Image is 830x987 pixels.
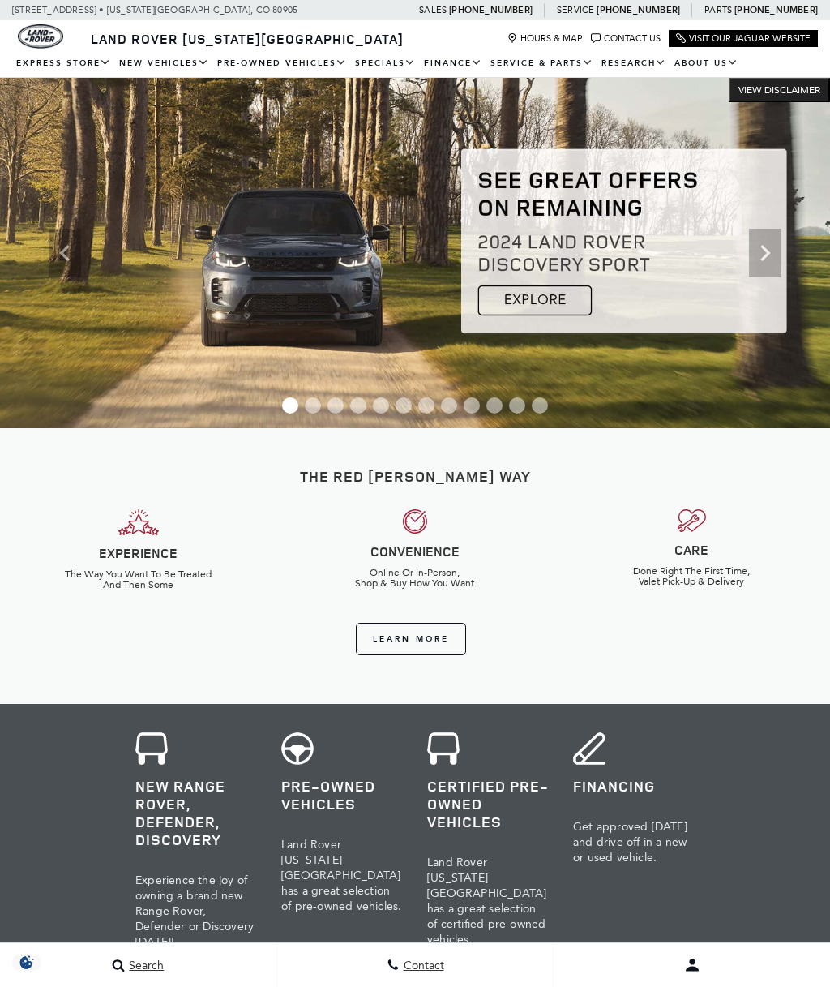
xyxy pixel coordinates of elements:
[676,33,811,44] a: Visit Our Jaguar Website
[561,720,707,962] a: Financing Get approved [DATE] and drive off in a new or used vehicle.
[554,945,830,985] button: Open user profile menu
[135,873,254,949] span: Experience the joy of owning a brand new Range Rover, Defender or Discovery [DATE]!
[427,856,546,946] span: Land Rover [US_STATE][GEOGRAPHIC_DATA] has a great selection of certified pre-owned vehicles.
[49,229,81,277] div: Previous
[12,49,818,78] nav: Main Navigation
[573,777,695,795] h3: Financing
[532,397,548,414] span: Go to slide 12
[427,777,549,830] h3: Certified Pre-Owned Vehicles
[396,397,412,414] span: Go to slide 6
[749,229,781,277] div: Next
[400,959,444,972] span: Contact
[486,49,597,78] a: Service & Parts
[566,566,818,587] h6: Done Right The First Time, Valet Pick-Up & Delivery
[8,954,45,971] section: Click to Open Cookie Consent Modal
[281,777,403,813] h3: Pre-Owned Vehicles
[734,4,818,16] a: [PHONE_NUMBER]
[597,49,670,78] a: Research
[269,720,415,962] a: Pre-Owned Vehicles Land Rover [US_STATE][GEOGRAPHIC_DATA] has a great selection of pre-owned vehi...
[509,397,525,414] span: Go to slide 11
[597,4,680,16] a: [PHONE_NUMBER]
[486,397,503,414] span: Go to slide 10
[305,397,321,414] span: Go to slide 2
[282,397,298,414] span: Go to slide 1
[12,49,115,78] a: EXPRESS STORE
[8,954,45,971] img: Opt-Out Icon
[213,49,351,78] a: Pre-Owned Vehicles
[281,838,401,913] span: Land Rover [US_STATE][GEOGRAPHIC_DATA] has a great selection of pre-owned vehicles.
[125,959,164,972] span: Search
[670,49,742,78] a: About Us
[12,569,264,590] h6: The Way You Want To Be Treated And Then Some
[281,732,314,765] img: cta-icon-usedvehicles
[356,623,466,655] a: Learn More
[418,397,434,414] span: Go to slide 7
[12,469,818,485] h2: The Red [PERSON_NAME] Way
[351,49,420,78] a: Specials
[373,397,389,414] span: Go to slide 5
[81,30,413,48] a: Land Rover [US_STATE][GEOGRAPHIC_DATA]
[115,49,213,78] a: New Vehicles
[415,720,561,962] a: Certified Pre-Owned Vehicles Land Rover [US_STATE][GEOGRAPHIC_DATA] has a great selection of cert...
[135,777,257,848] h3: New Range Rover, Defender, Discovery
[18,24,63,49] a: land-rover
[123,720,269,962] a: New Range Rover, Defender, Discovery Experience the joy of owning a brand new Range Rover, Defend...
[591,33,661,44] a: Contact Us
[289,568,541,589] h6: Online Or In-Person, Shop & Buy How You Want
[327,397,344,414] span: Go to slide 3
[350,397,366,414] span: Go to slide 4
[729,78,830,102] button: VIEW DISCLAIMER
[507,33,583,44] a: Hours & Map
[738,84,820,97] span: VIEW DISCLAIMER
[573,820,687,865] span: Get approved [DATE] and drive off in a new or used vehicle.
[674,541,708,559] strong: CARE
[99,544,178,562] strong: EXPERIENCE
[449,4,533,16] a: [PHONE_NUMBER]
[18,24,63,49] img: Land Rover
[464,397,480,414] span: Go to slide 9
[573,732,605,765] img: cta-icon-financing
[370,543,460,560] strong: CONVENIENCE
[91,30,404,48] span: Land Rover [US_STATE][GEOGRAPHIC_DATA]
[420,49,486,78] a: Finance
[12,5,297,15] a: [STREET_ADDRESS] • [US_STATE][GEOGRAPHIC_DATA], CO 80905
[441,397,457,414] span: Go to slide 8
[135,732,168,765] img: cta-icon-newvehicles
